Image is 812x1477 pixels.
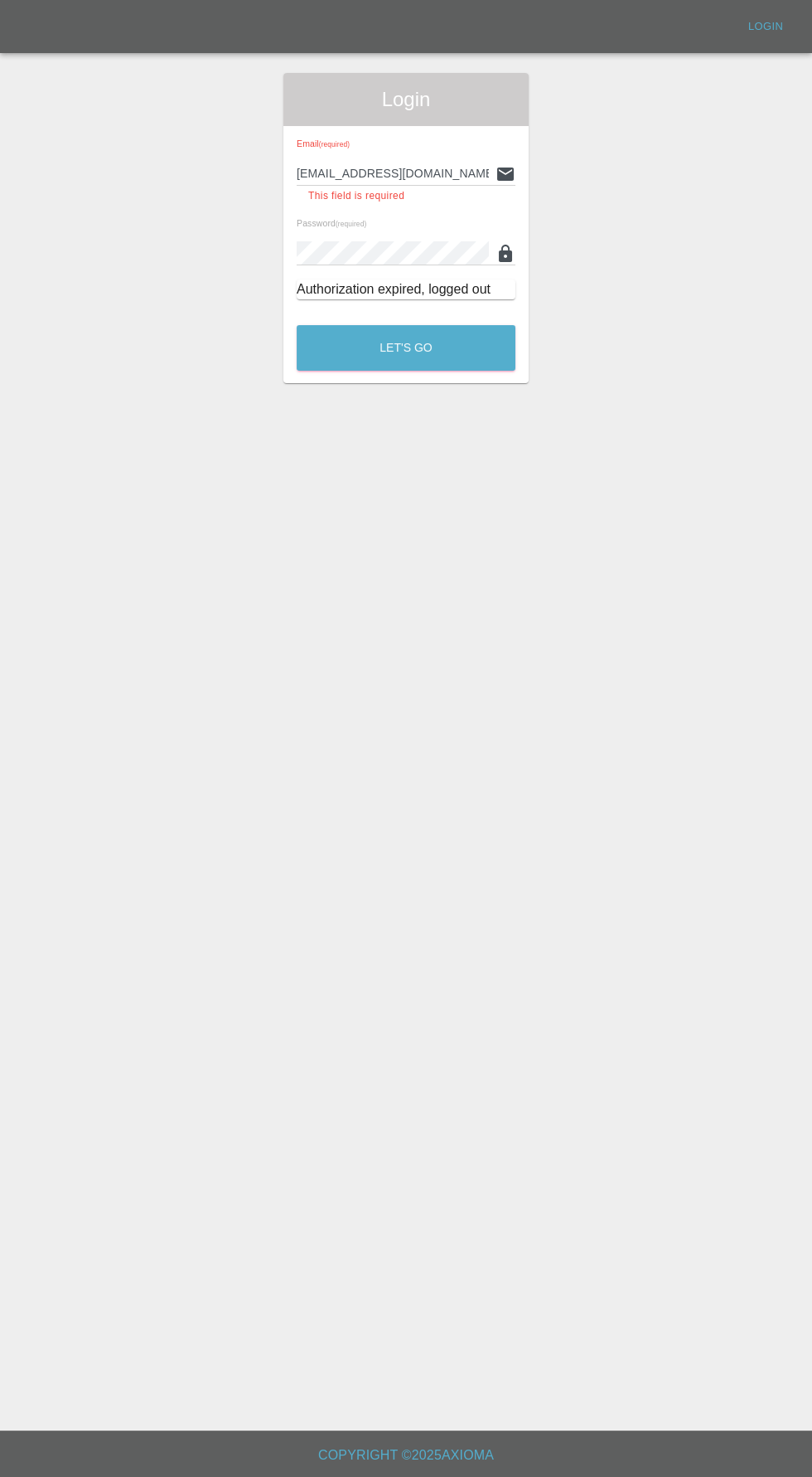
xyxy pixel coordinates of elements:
[297,218,366,228] span: Password
[739,14,792,40] a: Login
[297,279,515,299] div: Authorization expired, logged out
[297,86,515,113] span: Login
[297,325,515,371] button: Let's Go
[297,138,350,148] span: Email
[308,188,504,205] p: This field is required
[13,1444,799,1467] h6: Copyright © 2025 Axioma
[319,141,350,148] small: (required)
[336,221,366,228] small: (required)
